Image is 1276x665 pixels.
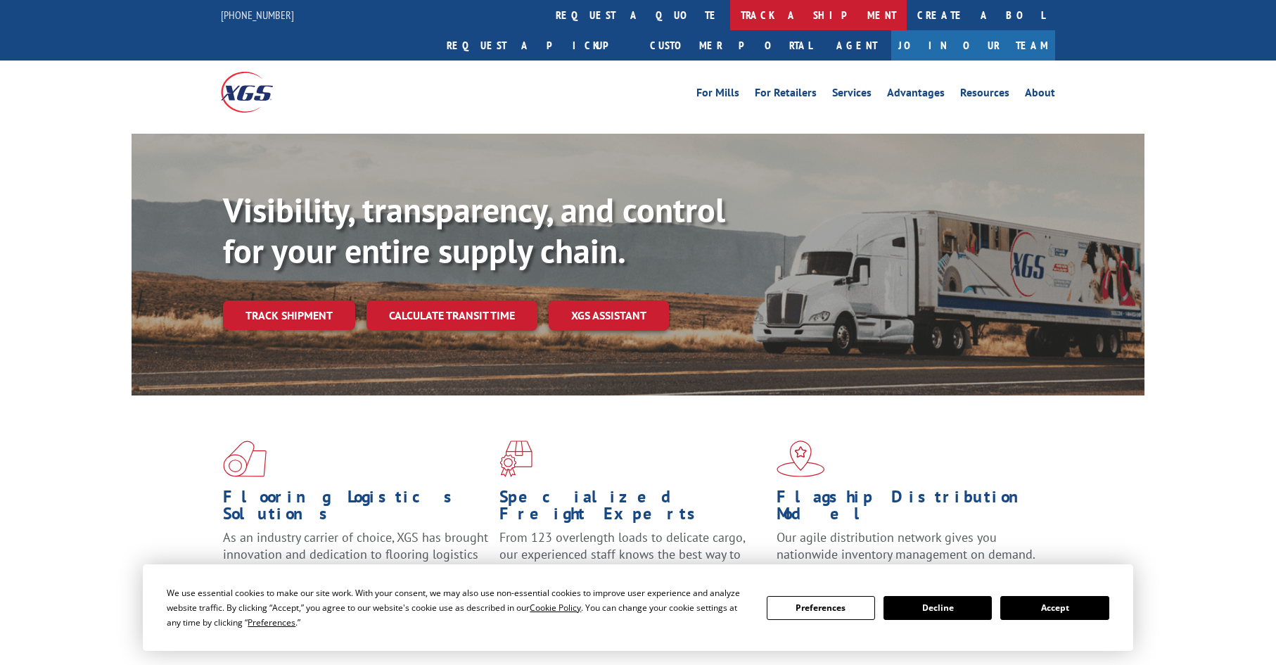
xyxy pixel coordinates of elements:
a: Advantages [887,87,945,103]
a: Request a pickup [436,30,639,61]
h1: Specialized Freight Experts [499,488,765,529]
h1: Flooring Logistics Solutions [223,488,489,529]
div: Cookie Consent Prompt [143,564,1133,651]
h1: Flagship Distribution Model [777,488,1042,529]
span: Cookie Policy [530,602,581,614]
img: xgs-icon-total-supply-chain-intelligence-red [223,441,267,477]
a: Calculate transit time [366,300,537,331]
a: For Retailers [755,87,817,103]
b: Visibility, transparency, and control for your entire supply chain. [223,188,725,272]
button: Decline [883,596,992,620]
img: xgs-icon-flagship-distribution-model-red [777,441,825,477]
a: Services [832,87,872,103]
div: We use essential cookies to make our site work. With your consent, we may also use non-essential ... [167,585,749,630]
span: Preferences [248,616,295,628]
a: For Mills [696,87,739,103]
p: From 123 overlength loads to delicate cargo, our experienced staff knows the best way to move you... [499,529,765,592]
a: [PHONE_NUMBER] [221,8,294,22]
button: Preferences [767,596,875,620]
span: Our agile distribution network gives you nationwide inventory management on demand. [777,529,1035,562]
a: XGS ASSISTANT [549,300,669,331]
a: Resources [960,87,1009,103]
a: Track shipment [223,300,355,330]
button: Accept [1000,596,1109,620]
a: Customer Portal [639,30,822,61]
span: As an industry carrier of choice, XGS has brought innovation and dedication to flooring logistics... [223,529,488,579]
a: About [1025,87,1055,103]
img: xgs-icon-focused-on-flooring-red [499,441,532,477]
a: Agent [822,30,891,61]
a: Join Our Team [891,30,1055,61]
